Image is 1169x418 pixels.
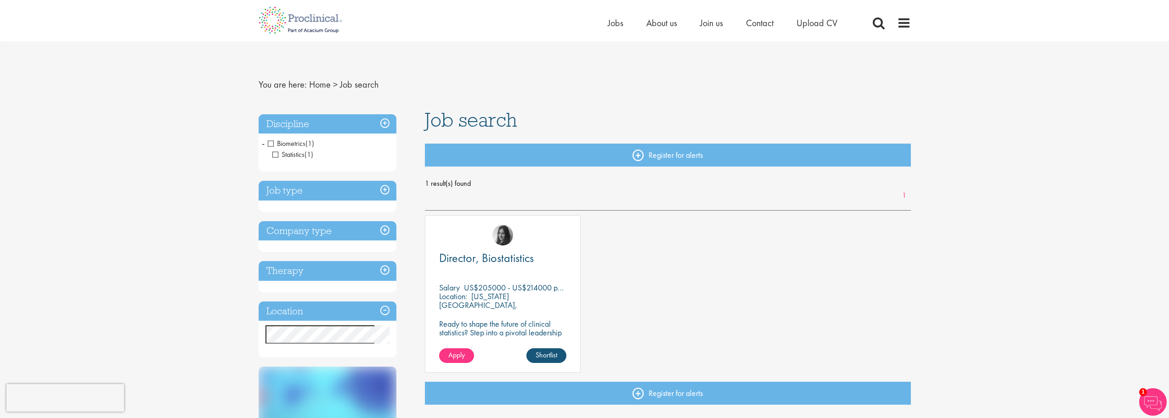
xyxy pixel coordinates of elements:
span: Apply [448,350,465,360]
span: Statistics [272,150,305,159]
a: Director, Biostatistics [439,252,566,264]
span: Director, Biostatistics [439,250,534,266]
a: Join us [700,17,723,29]
a: Apply [439,348,474,363]
span: Statistics [272,150,313,159]
a: 1 [898,190,911,201]
span: Biometrics [268,139,314,148]
a: Register for alerts [425,144,911,167]
iframe: reCAPTCHA [6,384,124,412]
span: Job search [425,107,517,132]
h3: Therapy [259,261,396,281]
h3: Company type [259,221,396,241]
span: Salary [439,282,460,293]
span: (1) [305,139,314,148]
a: Shortlist [526,348,566,363]
span: 1 [1139,388,1147,396]
span: > [333,78,338,90]
span: - [262,136,265,150]
h3: Location [259,301,396,321]
h3: Discipline [259,114,396,134]
span: Location: [439,291,467,301]
a: About us [646,17,677,29]
a: breadcrumb link [309,78,331,90]
a: Contact [746,17,774,29]
p: Ready to shape the future of clinical statistics? Step into a pivotal leadership role as Director... [439,319,566,354]
a: Register for alerts [425,382,911,405]
span: (1) [305,150,313,159]
span: Biometrics [268,139,305,148]
span: You are here: [259,78,307,90]
img: Heidi Hennigan [492,225,513,245]
a: Upload CV [796,17,837,29]
h3: Job type [259,181,396,201]
p: US$205000 - US$214000 per annum [464,282,587,293]
a: Jobs [608,17,623,29]
span: 1 result(s) found [425,177,911,190]
p: [US_STATE][GEOGRAPHIC_DATA], [GEOGRAPHIC_DATA] [439,291,517,319]
img: Chatbot [1139,388,1167,416]
span: Job search [340,78,378,90]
